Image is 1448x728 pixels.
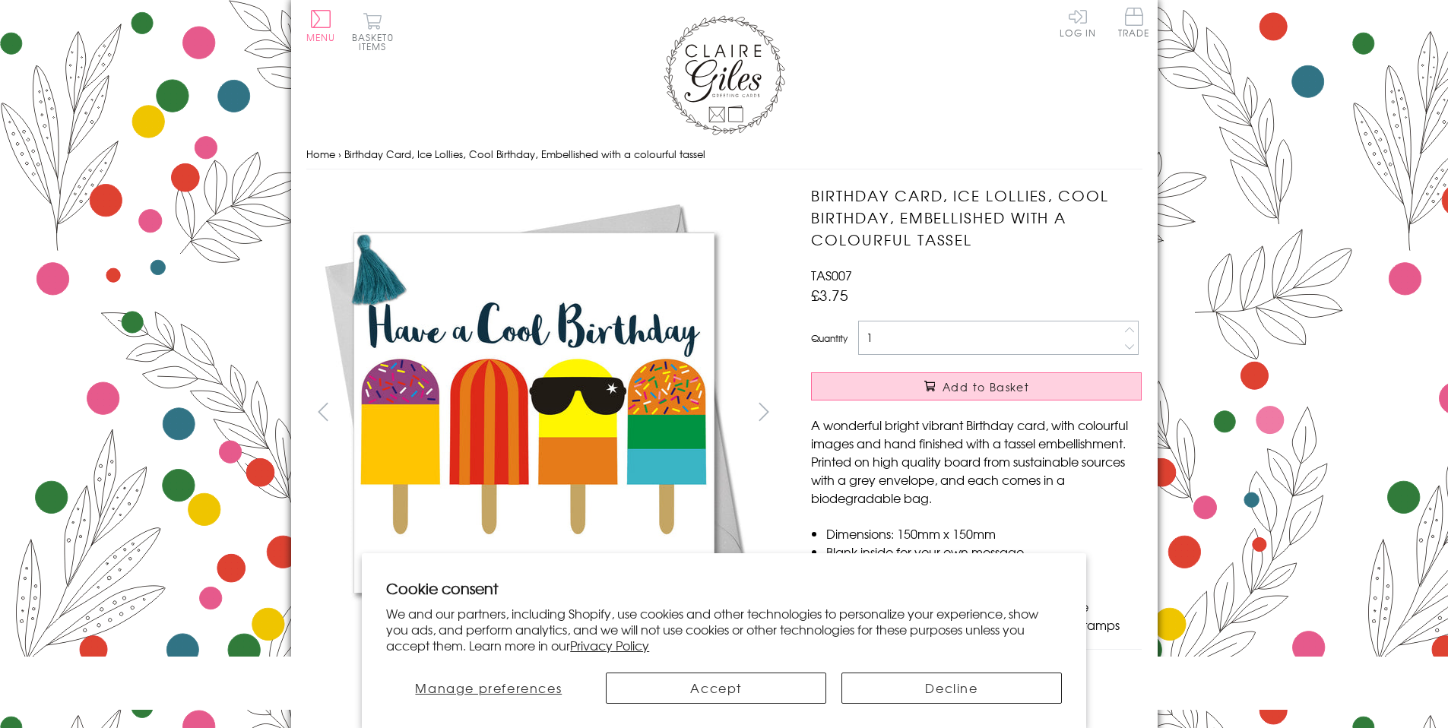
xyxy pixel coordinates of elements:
img: Birthday Card, Ice Lollies, Cool Birthday, Embellished with a colourful tassel [781,185,1237,641]
span: £3.75 [811,284,848,305]
li: Dimensions: 150mm x 150mm [826,524,1142,543]
img: Claire Giles Greetings Cards [664,15,785,135]
a: Privacy Policy [570,636,649,654]
span: 0 items [359,30,394,53]
li: Blank inside for your own message [826,543,1142,561]
a: Trade [1118,8,1150,40]
span: Menu [306,30,336,44]
a: Log In [1060,8,1096,37]
img: Birthday Card, Ice Lollies, Cool Birthday, Embellished with a colourful tassel [306,185,762,641]
h2: Cookie consent [386,578,1062,599]
button: Manage preferences [386,673,591,704]
button: next [746,394,781,429]
span: TAS007 [811,266,852,284]
p: A wonderful bright vibrant Birthday card, with colourful images and hand finished with a tassel e... [811,416,1142,507]
p: We and our partners, including Shopify, use cookies and other technologies to personalize your ex... [386,606,1062,653]
button: Decline [841,673,1062,704]
span: Add to Basket [943,379,1029,394]
h1: Birthday Card, Ice Lollies, Cool Birthday, Embellished with a colourful tassel [811,185,1142,250]
span: Trade [1118,8,1150,37]
button: prev [306,394,341,429]
button: Accept [606,673,826,704]
span: Manage preferences [415,679,562,697]
button: Basket0 items [352,12,394,51]
button: Menu [306,10,336,42]
label: Quantity [811,331,848,345]
span: Birthday Card, Ice Lollies, Cool Birthday, Embellished with a colourful tassel [344,147,705,161]
button: Add to Basket [811,372,1142,400]
nav: breadcrumbs [306,139,1142,170]
span: › [338,147,341,161]
a: Home [306,147,335,161]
